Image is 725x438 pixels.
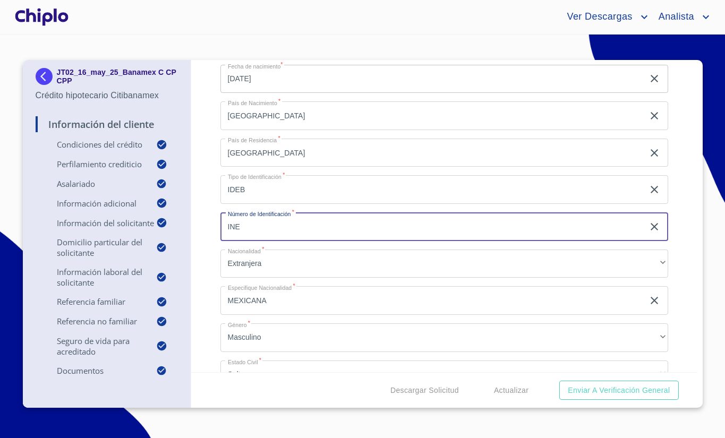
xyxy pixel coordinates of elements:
[568,384,670,397] span: Enviar a Verificación General
[648,220,661,233] button: clear input
[57,68,178,85] p: JT02_16_may_25_Banamex C CP CPP
[648,109,661,122] button: clear input
[36,218,157,228] p: Información del Solicitante
[36,178,157,189] p: Asalariado
[36,316,157,327] p: Referencia No Familiar
[36,68,57,85] img: Docupass spot blue
[36,68,178,89] div: JT02_16_may_25_Banamex C CP CPP
[494,384,528,397] span: Actualizar
[648,147,661,159] button: clear input
[490,381,533,400] button: Actualizar
[386,381,463,400] button: Descargar Solicitud
[390,384,459,397] span: Descargar Solicitud
[36,237,157,258] p: Domicilio Particular del Solicitante
[559,381,678,400] button: Enviar a Verificación General
[651,8,700,25] span: Analista
[36,267,157,288] p: Información Laboral del Solicitante
[36,198,157,209] p: Información adicional
[220,323,668,352] div: Masculino
[36,365,157,376] p: Documentos
[220,360,668,389] div: Soltero
[36,159,157,169] p: Perfilamiento crediticio
[36,336,157,357] p: Seguro de Vida para Acreditado
[559,8,637,25] span: Ver Descargas
[559,8,650,25] button: account of current user
[651,8,712,25] button: account of current user
[36,89,178,102] p: Crédito hipotecario Citibanamex
[36,118,178,131] p: Información del Cliente
[36,139,157,150] p: Condiciones del Crédito
[220,250,668,278] div: Extranjera
[648,294,661,307] button: clear input
[36,296,157,307] p: Referencia Familiar
[648,183,661,196] button: clear input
